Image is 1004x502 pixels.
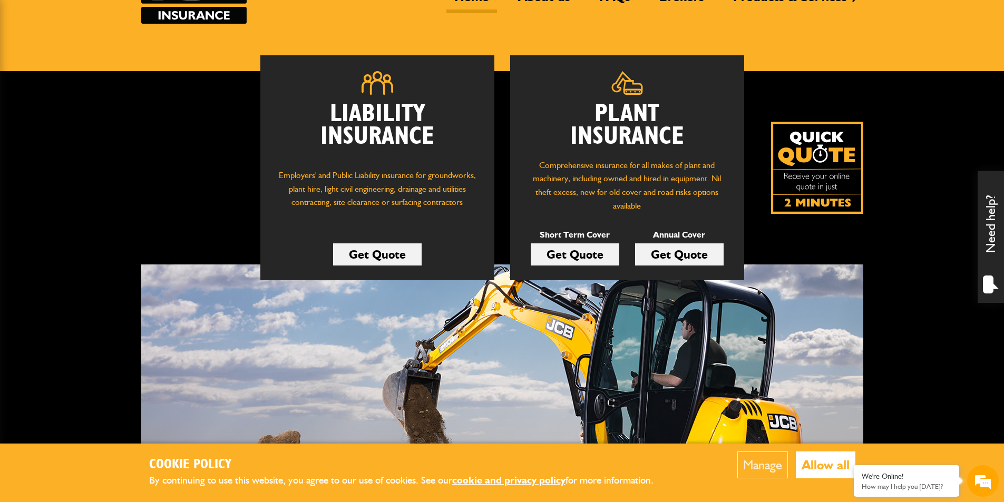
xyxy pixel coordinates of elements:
[635,243,724,265] a: Get Quote
[978,171,1004,303] div: Need help?
[771,122,863,214] a: Get your insurance quote isn just 2-minutes
[149,457,671,473] h2: Cookie Policy
[452,474,566,486] a: cookie and privacy policy
[526,103,728,148] h2: Plant Insurance
[862,483,951,490] p: How may I help you today?
[149,473,671,489] p: By continuing to use this website, you agree to our use of cookies. See our for more information.
[526,159,728,212] p: Comprehensive insurance for all makes of plant and machinery, including owned and hired in equipm...
[635,228,724,242] p: Annual Cover
[333,243,422,265] a: Get Quote
[276,169,479,219] p: Employers' and Public Liability insurance for groundworks, plant hire, light civil engineering, d...
[276,103,479,159] h2: Liability Insurance
[862,472,951,481] div: We're Online!
[771,122,863,214] img: Quick Quote
[531,228,619,242] p: Short Term Cover
[796,451,855,478] button: Allow all
[531,243,619,265] a: Get Quote
[737,451,788,478] button: Manage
